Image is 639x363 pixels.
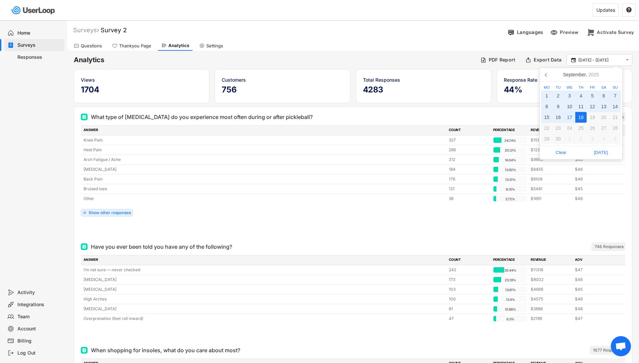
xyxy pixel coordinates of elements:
[531,157,571,163] div: $9853
[222,76,343,83] div: Customers
[495,167,526,173] div: 13.92%
[449,277,489,283] div: 173
[598,101,609,112] div: 13
[609,123,621,133] div: 28
[575,316,615,322] div: $47
[495,277,526,283] div: 23.19%
[564,86,575,89] div: We
[575,123,587,133] div: 25
[575,86,587,89] div: Th
[495,267,526,273] div: 32.44%
[495,157,526,163] div: 16.04%
[449,257,489,263] div: COUNT
[541,133,552,144] div: 29
[581,147,621,158] button: [DATE]
[626,7,632,13] button: 
[17,301,62,308] div: Integrations
[543,148,579,158] span: Clear
[17,30,62,36] div: Home
[119,43,151,49] div: Thankyou Page
[578,57,623,64] input: Select Date Range
[449,186,489,192] div: 121
[495,186,526,192] div: 9.15%
[598,123,609,133] div: 27
[81,85,202,95] h5: 1704
[531,257,571,263] div: REVENUE
[531,196,571,202] div: $1661
[17,338,62,344] div: Billing
[489,57,516,63] div: PDF Report
[91,243,232,251] div: Have you ever been told you have any of the following?
[449,157,489,163] div: 212
[541,86,552,89] div: Mo
[531,286,571,292] div: $4669
[84,267,445,273] div: I’m not sure — never checked
[504,76,625,83] div: Response Rate
[449,166,489,172] div: 184
[84,296,445,302] div: High Arches
[495,287,526,293] div: 13.81%
[575,196,615,202] div: $46
[449,147,489,153] div: 266
[531,176,571,182] div: $8108
[449,267,489,273] div: 242
[91,113,313,121] div: What type of [MEDICAL_DATA] do you experience most often during or after pickleball?
[541,147,581,158] button: Clear
[531,137,571,143] div: $15148
[495,176,526,183] div: 13.31%
[560,29,580,35] div: Preview
[575,296,615,302] div: $46
[495,306,526,312] div: 10.86%
[575,186,615,192] div: $45
[84,157,445,163] div: Arch Fatigue / Ache
[587,101,598,112] div: 12
[495,316,526,322] div: 6.3%
[495,137,526,144] div: 24.74%
[17,42,62,48] div: Surveys
[84,196,445,202] div: Other
[91,346,240,354] div: When shopping for insoles, what do you care about most?
[84,166,445,172] div: [MEDICAL_DATA]
[575,176,615,182] div: $46
[17,350,62,356] div: Log Out
[449,196,489,202] div: 36
[552,133,564,144] div: 30
[10,3,57,17] img: userloop-logo-01.svg
[531,186,571,192] div: $5481
[495,296,526,302] div: 13.4%
[564,90,575,101] div: 3
[531,166,571,172] div: $8455
[495,147,526,153] div: 20.12%
[575,166,615,172] div: $46
[449,316,489,322] div: 47
[575,157,615,163] div: $46
[575,257,615,263] div: AOV
[552,112,564,123] div: 16
[611,336,631,356] div: Open chat
[101,27,127,34] font: Survey 2
[598,112,609,123] div: 20
[84,186,445,192] div: Bruised toes
[598,90,609,101] div: 6
[541,112,552,123] div: 15
[571,57,576,63] text: 
[168,43,189,48] div: Analytics
[552,90,564,101] div: 2
[84,286,445,292] div: [MEDICAL_DATA]
[564,112,575,123] div: 17
[564,133,575,144] div: 1
[531,306,571,312] div: $3888
[531,127,571,133] div: REVENUE
[534,57,562,63] div: Export Data
[609,86,621,89] div: Su
[82,245,86,249] img: Multi Select
[493,257,527,263] div: PERCENTAGE
[588,72,599,77] i: 2025
[363,76,484,83] div: Total Responses
[449,137,489,143] div: 327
